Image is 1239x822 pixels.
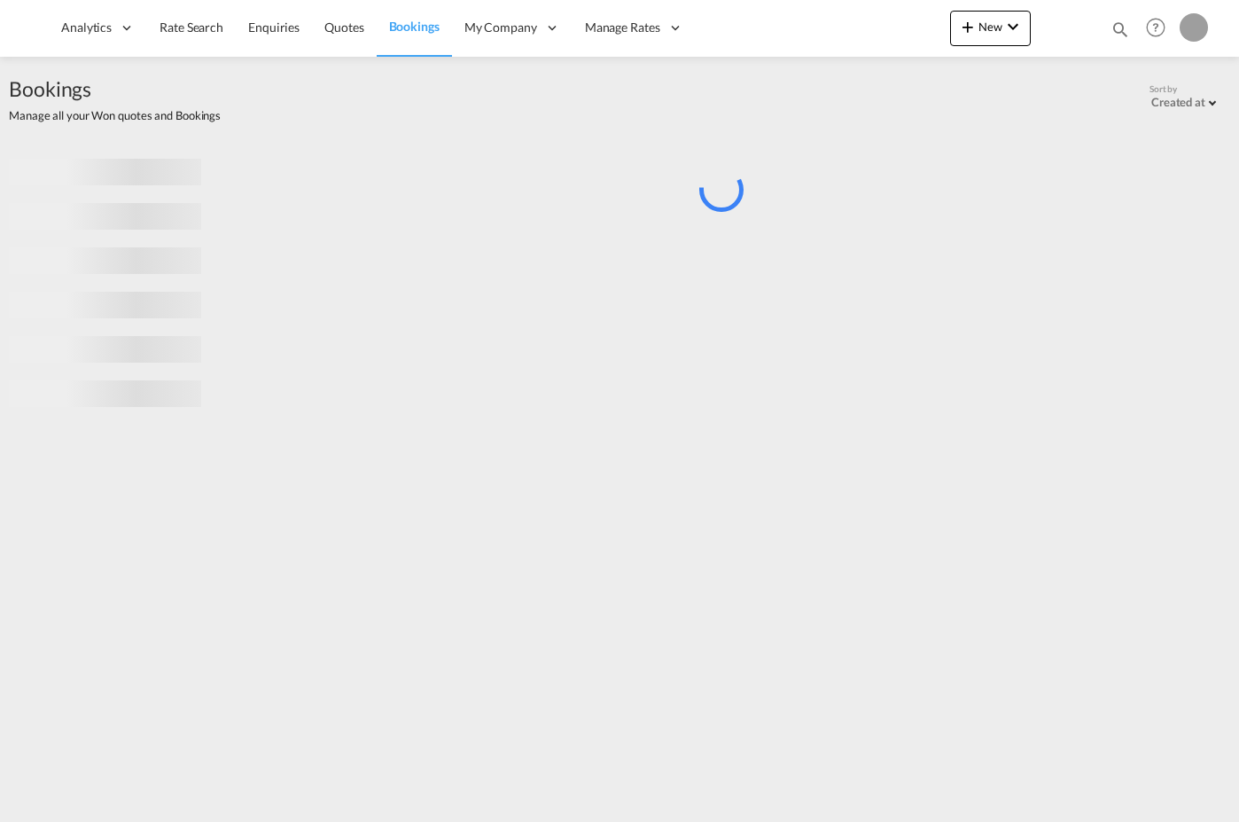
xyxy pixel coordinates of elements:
[464,19,537,36] span: My Company
[389,19,440,34] span: Bookings
[248,20,300,35] span: Enquiries
[957,16,978,37] md-icon: icon-plus 400-fg
[9,107,221,123] span: Manage all your Won quotes and Bookings
[1110,20,1130,46] div: icon-magnify
[585,19,660,36] span: Manage Rates
[160,20,223,35] span: Rate Search
[957,20,1024,34] span: New
[324,20,363,35] span: Quotes
[1002,16,1024,37] md-icon: icon-chevron-down
[61,19,112,36] span: Analytics
[9,74,221,103] span: Bookings
[1141,12,1180,44] div: Help
[950,11,1031,46] button: icon-plus 400-fgNewicon-chevron-down
[1149,82,1177,95] span: Sort by
[1141,12,1171,43] span: Help
[1151,95,1205,109] div: Created at
[1110,20,1130,39] md-icon: icon-magnify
